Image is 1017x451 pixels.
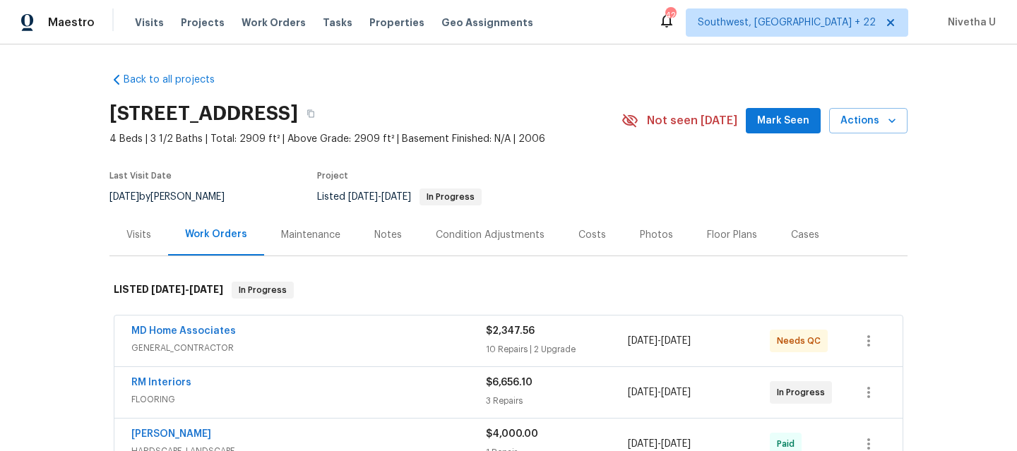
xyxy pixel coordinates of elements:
span: [DATE] [661,336,691,346]
span: Paid [777,437,800,451]
span: [DATE] [661,439,691,449]
div: by [PERSON_NAME] [109,188,242,205]
span: [DATE] [661,387,691,397]
h2: [STREET_ADDRESS] [109,107,298,121]
div: Notes [374,228,402,242]
a: [PERSON_NAME] [131,429,211,439]
a: RM Interiors [131,378,191,387]
span: [DATE] [381,192,411,202]
span: - [628,437,691,451]
button: Mark Seen [746,108,821,134]
span: - [151,284,223,294]
h6: LISTED [114,282,223,299]
span: In Progress [777,385,831,399]
a: MD Home Associates [131,326,236,336]
span: [DATE] [348,192,378,202]
span: Geo Assignments [441,16,533,30]
button: Copy Address [298,101,323,126]
button: Actions [829,108,908,134]
div: 3 Repairs [486,394,628,408]
span: Mark Seen [757,112,809,130]
span: $6,656.10 [486,378,533,387]
div: Condition Adjustments [436,228,545,242]
span: Last Visit Date [109,172,172,180]
span: [DATE] [109,192,139,202]
span: Tasks [323,18,352,28]
span: - [348,192,411,202]
span: FLOORING [131,392,486,407]
span: $4,000.00 [486,429,538,439]
span: Needs QC [777,334,826,348]
span: Nivetha U [942,16,996,30]
div: 10 Repairs | 2 Upgrade [486,342,628,356]
span: Southwest, [GEOGRAPHIC_DATA] + 22 [698,16,876,30]
span: Actions [840,112,896,130]
span: Projects [181,16,225,30]
span: [DATE] [151,284,185,294]
span: [DATE] [189,284,223,294]
span: GENERAL_CONTRACTOR [131,341,486,355]
span: - [628,385,691,399]
span: Work Orders [242,16,306,30]
div: LISTED [DATE]-[DATE]In Progress [109,267,908,313]
div: Maintenance [281,228,340,242]
div: 420 [665,8,675,23]
span: In Progress [233,283,292,297]
span: Listed [317,192,482,202]
span: [DATE] [628,336,658,346]
span: [DATE] [628,387,658,397]
span: [DATE] [628,439,658,449]
span: Properties [369,16,424,30]
div: Work Orders [185,227,247,241]
span: Visits [135,16,164,30]
span: - [628,334,691,348]
div: Photos [640,228,673,242]
span: Project [317,172,348,180]
span: 4 Beds | 3 1/2 Baths | Total: 2909 ft² | Above Grade: 2909 ft² | Basement Finished: N/A | 2006 [109,132,621,146]
span: Not seen [DATE] [647,114,737,128]
span: Maestro [48,16,95,30]
div: Costs [578,228,606,242]
span: $2,347.56 [486,326,535,336]
a: Back to all projects [109,73,245,87]
div: Floor Plans [707,228,757,242]
div: Visits [126,228,151,242]
span: In Progress [421,193,480,201]
div: Cases [791,228,819,242]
